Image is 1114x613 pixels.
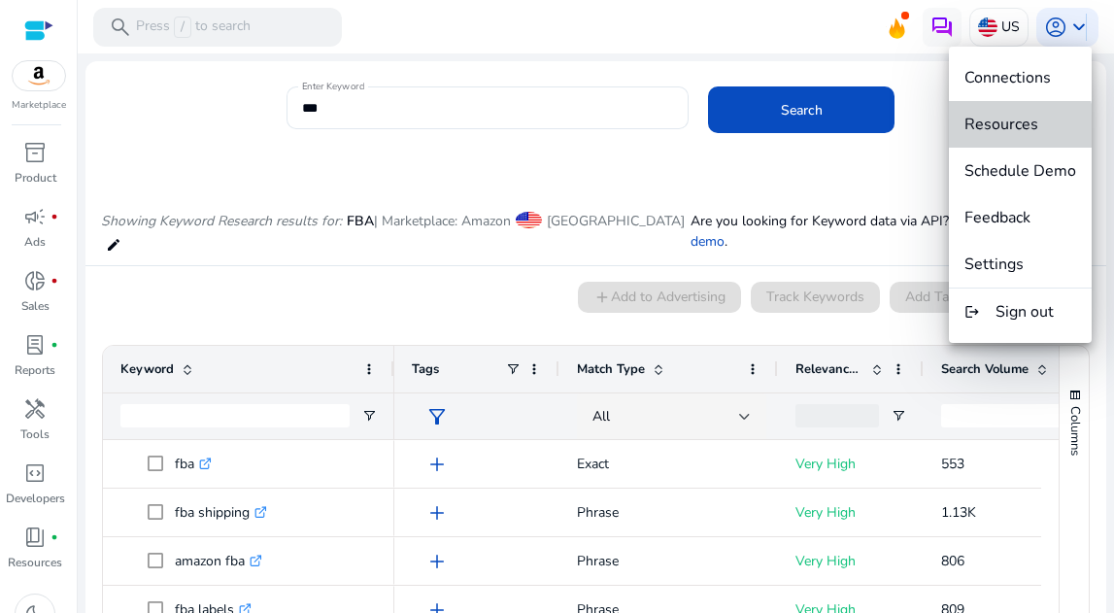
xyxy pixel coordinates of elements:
span: Feedback [964,207,1030,228]
span: Resources [964,114,1038,135]
span: Sign out [996,301,1054,323]
span: Settings [964,254,1024,275]
mat-icon: logout [964,300,980,324]
span: Schedule Demo [964,160,1076,182]
span: Connections [964,67,1051,88]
